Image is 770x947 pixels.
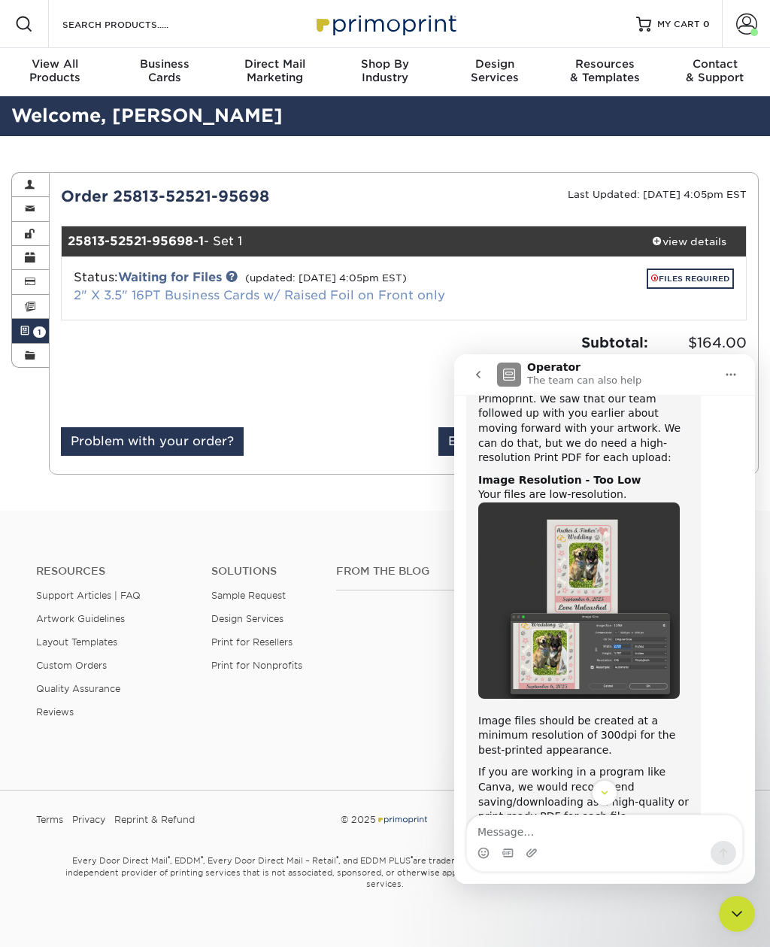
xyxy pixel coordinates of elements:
iframe: Intercom live chat [719,896,755,932]
sup: ® [201,854,203,862]
span: Resources [550,57,659,71]
a: Reviews [36,706,74,718]
a: Problem with your order? [61,427,244,456]
div: & Support [660,57,770,84]
a: Terms [36,809,63,831]
a: Sample Request [211,590,286,601]
small: Last Updated: [DATE] 4:05pm EST [568,189,747,200]
div: Marketing [220,57,330,84]
button: Scroll to bottom [138,426,163,451]
h4: From the Blog [336,565,541,578]
span: Direct Mail [220,57,330,71]
div: Cards [110,57,220,84]
a: DesignServices [440,48,550,96]
span: MY CART [657,18,700,31]
img: Primoprint [376,814,429,825]
div: © 2025 [265,809,505,831]
iframe: Google Customer Reviews [4,901,128,942]
strong: Subtotal: [581,334,648,351]
div: Services [440,57,550,84]
span: Contact [660,57,770,71]
sup: ® [336,854,338,862]
iframe: Intercom live chat [454,354,755,884]
a: Waiting for Files [118,270,222,284]
button: Emoji picker [23,493,35,505]
span: Design [440,57,550,71]
div: If you are working in a program like Canva, we would recommend saving/downloading as a high-quali... [24,411,235,469]
span: $164.00 [653,332,747,354]
a: Print for Nonprofits [211,660,302,671]
a: Layout Templates [36,636,117,648]
h4: Resources [36,565,189,578]
strong: 25813-52521-95698-1 [68,234,204,248]
div: Status: [62,269,518,305]
b: Image Resolution - Too Low [24,120,187,132]
input: SEARCH PRODUCTS..... [61,15,208,33]
a: 1 [12,319,49,343]
a: Print for Resellers [211,636,293,648]
a: Custom Orders [36,660,107,671]
a: Quality Assurance [36,683,120,694]
div: Matthew says… [12,14,289,727]
small: (updated: [DATE] 4:05pm EST) [245,272,407,284]
a: BusinessCards [110,48,220,96]
a: Shop ByIndustry [330,48,440,96]
sup: ® [168,854,170,862]
span: $0.00 [653,353,747,374]
div: Order 25813-52521-95698 [50,185,404,208]
div: & Templates [550,57,659,84]
textarea: Message… [13,461,288,487]
a: Artwork Guidelines [36,613,125,624]
a: Support Articles | FAQ [36,590,141,601]
small: Every Door Direct Mail , EDDM , Every Door Direct Mail – Retail , and EDDM PLUS are trademarks of... [11,849,759,927]
span: Business [110,57,220,71]
img: Primoprint [310,8,460,40]
a: Resources& Templates [550,48,659,96]
h4: Solutions [211,565,314,578]
a: FILES REQUIRED [647,269,734,289]
a: Privacy [72,809,105,831]
a: Contact& Support [660,48,770,96]
a: Reprint & Refund [114,809,195,831]
div: Thank you for placing your order with Primoprint. We saw that our team followed up with you earli... [12,14,247,725]
button: Send a message… [256,487,282,511]
div: Your files are low-resolution. [24,119,235,148]
a: Email Order Details [438,427,581,456]
div: - Set 1 [62,226,632,256]
button: Upload attachment [71,493,83,505]
sup: ® [411,854,413,862]
div: view details [632,234,746,249]
div: Thank you for placing your order with Primoprint. We saw that our team followed up with you earli... [24,23,235,111]
a: Design Services [211,613,283,624]
div: Industry [330,57,440,84]
a: view details [632,226,746,256]
button: Gif picker [47,493,59,505]
div: Image files should be created at a minimum resolution of 300dpi for the best-printed appearance. [24,360,235,404]
a: Direct MailMarketing [220,48,330,96]
span: 1 [33,326,46,338]
span: 0 [703,19,710,29]
a: 2" X 3.5" 16PT Business Cards w/ Raised Foil on Front only [74,288,445,302]
span: Shop By [330,57,440,71]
